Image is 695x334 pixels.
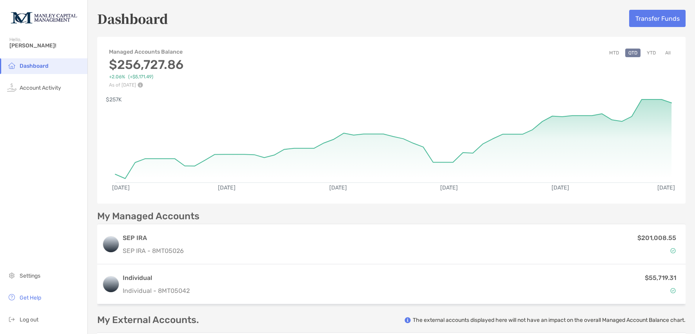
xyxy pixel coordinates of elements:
img: Account Status icon [670,288,676,293]
text: $257K [106,96,122,103]
p: As of [DATE] [109,82,183,88]
h3: SEP IRA [123,233,184,243]
button: MTD [606,49,622,57]
button: QTD [625,49,641,57]
p: My Managed Accounts [97,211,200,221]
img: settings icon [7,271,16,280]
span: Dashboard [20,63,49,69]
text: [DATE] [329,184,347,191]
img: Zoe Logo [9,3,78,31]
span: ( +$5,171.49 ) [128,74,153,80]
img: logo account [103,276,119,292]
img: info [405,317,411,323]
text: [DATE] [441,184,458,191]
span: Get Help [20,294,41,301]
img: household icon [7,61,16,70]
button: YTD [644,49,659,57]
img: logout icon [7,314,16,324]
img: logo account [103,237,119,252]
text: [DATE] [112,184,130,191]
img: get-help icon [7,292,16,302]
text: [DATE] [552,184,570,191]
img: Performance Info [138,82,143,88]
h4: Managed Accounts Balance [109,49,183,55]
span: Settings [20,273,40,279]
p: $55,719.31 [645,273,676,283]
p: Individual - 8MT05042 [123,286,190,296]
img: Account Status icon [670,248,676,253]
span: Account Activity [20,85,61,91]
h5: Dashboard [97,9,168,27]
p: My External Accounts. [97,315,199,325]
button: All [662,49,674,57]
text: [DATE] [658,184,675,191]
p: $201,008.55 [637,233,676,243]
span: +2.06% [109,74,125,80]
text: [DATE] [218,184,236,191]
span: [PERSON_NAME]! [9,42,83,49]
button: Transfer Funds [629,10,686,27]
h3: $256,727.86 [109,57,183,72]
img: activity icon [7,83,16,92]
h3: Individual [123,273,190,283]
p: The external accounts displayed here will not have an impact on the overall Managed Account Balan... [413,316,686,324]
p: SEP IRA - 8MT05026 [123,246,184,256]
span: Log out [20,316,38,323]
